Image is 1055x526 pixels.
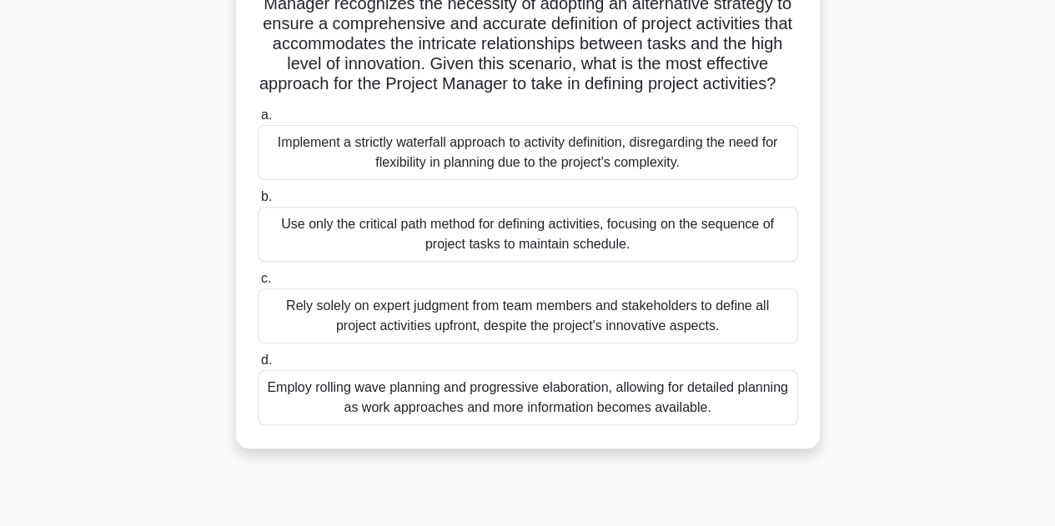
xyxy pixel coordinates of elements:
span: d. [261,353,272,367]
div: Use only the critical path method for defining activities, focusing on the sequence of project ta... [258,207,798,262]
span: c. [261,271,271,285]
span: a. [261,108,272,122]
div: Employ rolling wave planning and progressive elaboration, allowing for detailed planning as work ... [258,370,798,425]
span: b. [261,189,272,203]
div: Rely solely on expert judgment from team members and stakeholders to define all project activitie... [258,288,798,343]
div: Implement a strictly waterfall approach to activity definition, disregarding the need for flexibi... [258,125,798,180]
